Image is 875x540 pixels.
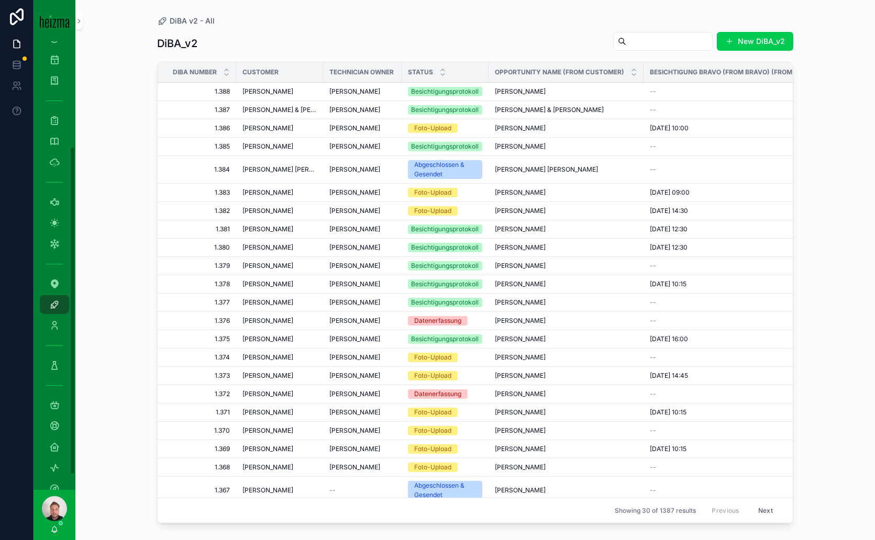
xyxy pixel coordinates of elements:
[242,426,293,435] span: [PERSON_NAME]
[242,142,317,151] a: [PERSON_NAME]
[495,188,637,197] a: [PERSON_NAME]
[242,106,317,114] a: [PERSON_NAME] & [PERSON_NAME]
[329,124,395,132] a: [PERSON_NAME]
[242,68,279,76] span: Customer
[650,463,846,471] a: --
[408,261,482,271] a: Besichtigungsprotokoll
[495,426,546,435] span: [PERSON_NAME]
[170,16,215,26] span: DiBA v2 - All
[329,372,380,380] span: [PERSON_NAME]
[170,188,230,197] a: 1.383
[170,124,230,132] a: 1.386
[329,225,380,233] span: [PERSON_NAME]
[329,408,395,417] a: [PERSON_NAME]
[173,68,217,76] span: DiBA Number
[170,486,230,494] span: 1.367
[495,280,637,288] a: [PERSON_NAME]
[242,445,317,453] a: [PERSON_NAME]
[329,87,380,96] span: [PERSON_NAME]
[242,317,317,325] a: [PERSON_NAME]
[495,207,637,215] a: [PERSON_NAME]
[495,262,637,270] a: [PERSON_NAME]
[242,298,293,307] span: [PERSON_NAME]
[717,32,793,51] button: New DiBA_v2
[329,165,395,174] a: [PERSON_NAME]
[495,463,546,471] span: [PERSON_NAME]
[329,486,336,494] span: --
[170,372,230,380] a: 1.373
[242,243,293,252] span: [PERSON_NAME]
[242,280,293,288] span: [PERSON_NAME]
[412,261,479,271] div: Besichtigungsprotokoll
[408,463,482,472] a: Foto-Upload
[414,463,451,472] div: Foto-Upload
[329,188,395,197] a: [PERSON_NAME]
[329,262,380,270] span: [PERSON_NAME]
[170,298,230,307] a: 1.377
[408,279,482,289] a: Besichtigungsprotokoll
[242,262,317,270] a: [PERSON_NAME]
[329,188,380,197] span: [PERSON_NAME]
[495,243,637,252] a: [PERSON_NAME]
[650,207,688,215] span: [DATE] 14:30
[412,224,479,234] div: Besichtigungsprotokoll
[170,280,230,288] a: 1.378
[329,408,380,417] span: [PERSON_NAME]
[412,142,479,151] div: Besichtigungsprotokoll
[650,298,846,307] a: --
[242,225,293,233] span: [PERSON_NAME]
[170,335,230,343] span: 1.375
[170,165,230,174] a: 1.384
[329,298,395,307] a: [PERSON_NAME]
[329,426,395,435] a: [PERSON_NAME]
[242,445,293,453] span: [PERSON_NAME]
[242,262,293,270] span: [PERSON_NAME]
[170,353,230,362] a: 1.374
[170,317,230,325] a: 1.376
[242,298,317,307] a: [PERSON_NAME]
[412,334,479,344] div: Besichtigungsprotokoll
[414,371,451,380] div: Foto-Upload
[495,225,546,233] span: [PERSON_NAME]
[412,87,479,96] div: Besichtigungsprotokoll
[408,68,433,76] span: Status
[329,353,380,362] span: [PERSON_NAME]
[495,486,637,494] a: [PERSON_NAME]
[242,188,293,197] span: [PERSON_NAME]
[408,142,482,151] a: Besichtigungsprotokoll
[170,463,230,471] span: 1.368
[495,445,546,453] span: [PERSON_NAME]
[412,279,479,289] div: Besichtigungsprotokoll
[170,445,230,453] span: 1.369
[495,165,637,174] a: [PERSON_NAME] [PERSON_NAME]
[650,372,688,380] span: [DATE] 14:45
[242,87,293,96] span: [PERSON_NAME]
[412,243,479,252] div: Besichtigungsprotokoll
[650,262,656,270] span: --
[329,280,395,288] a: [PERSON_NAME]
[329,165,380,174] span: [PERSON_NAME]
[495,298,546,307] span: [PERSON_NAME]
[650,390,846,398] a: --
[495,124,637,132] a: [PERSON_NAME]
[329,317,395,325] a: [PERSON_NAME]
[650,317,656,325] span: --
[495,463,637,471] a: [PERSON_NAME]
[329,280,380,288] span: [PERSON_NAME]
[329,445,380,453] span: [PERSON_NAME]
[329,68,394,76] span: Technician Owner
[650,353,846,362] a: --
[170,408,230,417] span: 1.371
[170,87,230,96] span: 1.388
[329,106,380,114] span: [PERSON_NAME]
[650,445,686,453] span: [DATE] 10:15
[495,207,546,215] span: [PERSON_NAME]
[495,225,637,233] a: [PERSON_NAME]
[650,188,846,197] a: [DATE] 09:00
[650,142,656,151] span: --
[408,389,482,399] a: Datenerfassung
[414,123,451,133] div: Foto-Upload
[408,444,482,454] a: Foto-Upload
[495,317,546,325] span: [PERSON_NAME]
